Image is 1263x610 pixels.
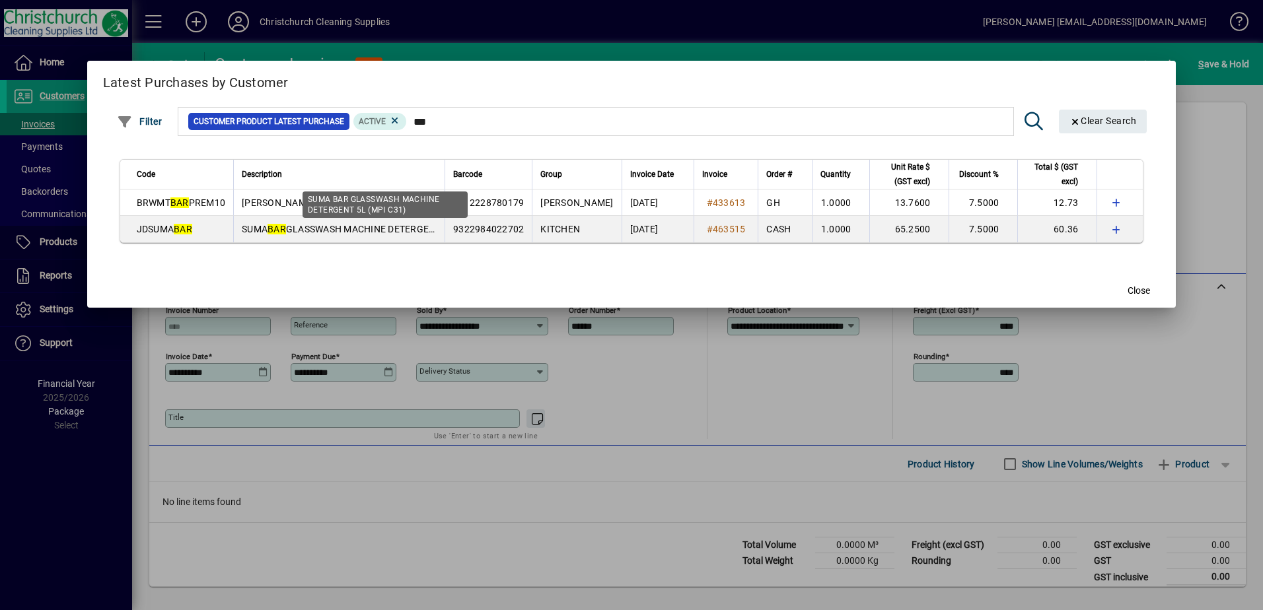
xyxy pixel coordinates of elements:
span: 433613 [713,197,746,208]
span: BRWMT PREM10 [137,197,226,208]
div: Barcode [453,167,524,182]
span: Filter [117,116,162,127]
span: Customer Product Latest Purchase [194,115,344,128]
span: Clear Search [1069,116,1137,126]
span: Total $ (GST excl) [1026,160,1078,189]
div: Invoice [702,167,750,182]
div: Unit Rate $ (GST excl) [878,160,942,189]
span: KITCHEN [540,224,580,234]
span: SUMA GLASSWASH MACHINE DETERGENT 5L (MPI C31) [242,224,499,234]
td: 60.36 [1017,216,1097,242]
button: Close [1118,279,1160,302]
h2: Latest Purchases by Customer [87,61,1176,99]
span: JDSUMA [137,224,192,234]
div: Total $ (GST excl) [1026,160,1090,189]
button: Clear [1059,110,1147,133]
span: Code [137,167,155,182]
span: Description [242,167,282,182]
span: # [707,197,713,208]
span: 5412228780179 [453,197,524,208]
em: BAR [268,224,286,234]
span: 463515 [713,224,746,234]
span: Order # [766,167,792,182]
div: Description [242,167,437,182]
span: # [707,224,713,234]
td: 7.5000 [949,189,1017,216]
td: 1.0000 [812,189,869,216]
span: 9322984022702 [453,224,524,234]
td: [DATE] [622,189,694,216]
div: Invoice Date [630,167,686,182]
div: Code [137,167,226,182]
div: Order # [766,167,804,182]
td: 65.2500 [869,216,949,242]
span: Invoice Date [630,167,674,182]
span: Discount % [959,167,999,182]
span: Barcode [453,167,482,182]
td: 13.7600 [869,189,949,216]
em: BAR [170,197,189,208]
span: Unit Rate $ (GST excl) [878,160,930,189]
td: 12.73 [1017,189,1097,216]
div: SUMA BAR GLASSWASH MACHINE DETERGENT 5L (MPI C31) [303,191,468,218]
td: CASH [758,216,812,242]
span: Group [540,167,562,182]
em: BAR [174,224,192,234]
span: [PERSON_NAME] [540,197,613,208]
span: [PERSON_NAME] 25CM PREMIUM T- [242,197,414,208]
td: 1.0000 [812,216,869,242]
a: #463515 [702,222,750,236]
span: Invoice [702,167,727,182]
div: Group [540,167,613,182]
a: #433613 [702,195,750,210]
td: 7.5000 [949,216,1017,242]
span: Close [1128,284,1150,298]
td: [DATE] [622,216,694,242]
div: Quantity [820,167,863,182]
mat-chip: Product Activation Status: Active [353,113,406,130]
span: Active [359,117,386,126]
div: Discount % [957,167,1011,182]
button: Filter [114,110,166,133]
td: GH [758,189,812,216]
span: Quantity [820,167,851,182]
